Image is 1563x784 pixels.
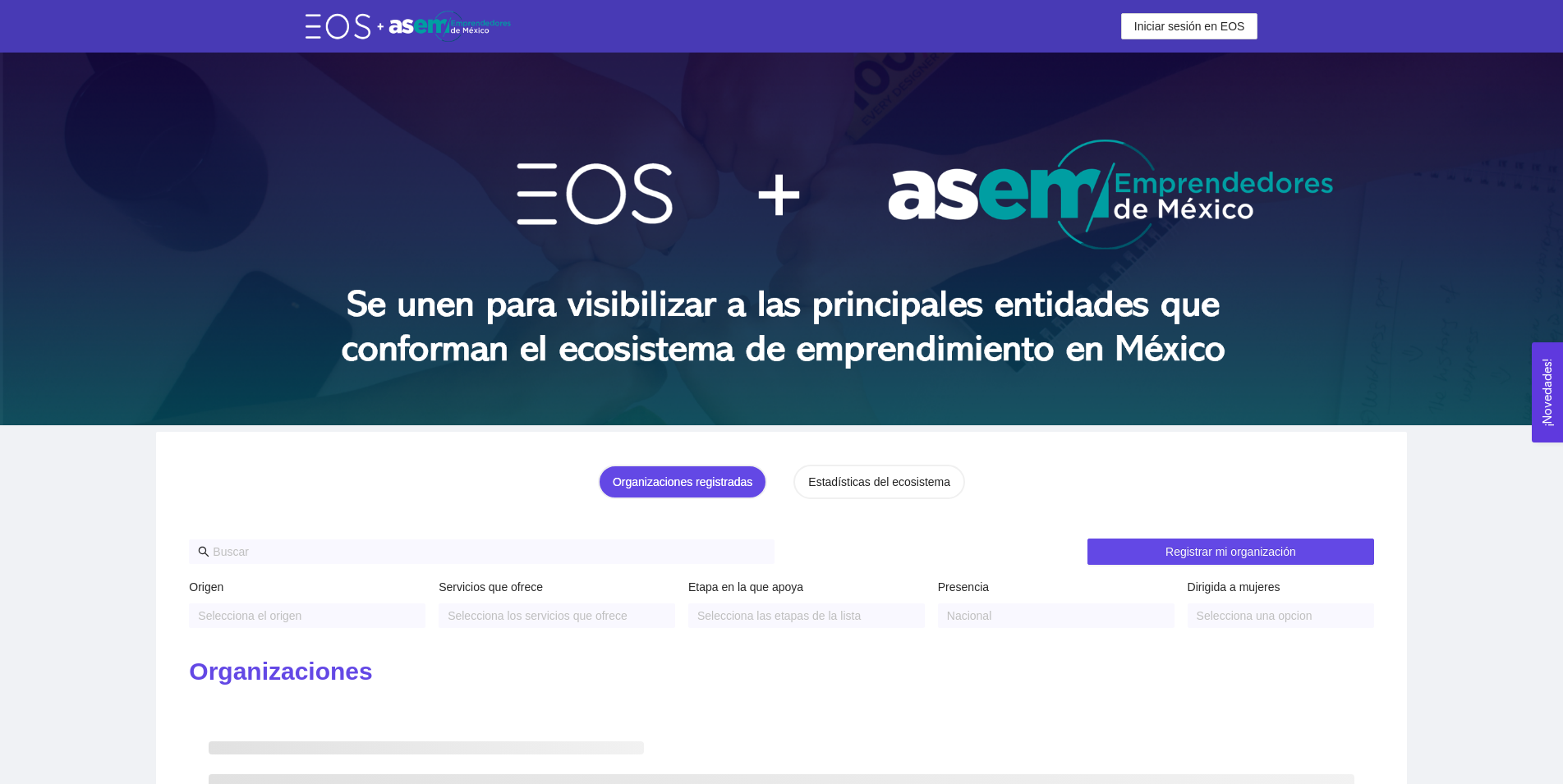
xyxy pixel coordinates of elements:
div: Organizaciones registradas [613,473,752,491]
button: Open Feedback Widget [1532,342,1563,442]
button: Registrar mi organización [1087,539,1374,565]
input: Buscar [213,543,765,561]
h2: Organizaciones [189,655,1373,689]
label: Origen [189,578,223,596]
span: search [198,546,209,557]
label: Presencia [938,578,989,596]
label: Dirigida a mujeres [1188,578,1280,596]
span: Iniciar sesión en EOS [1134,17,1245,35]
label: Etapa en la que apoya [688,578,803,596]
div: Estadísticas del ecosistema [808,473,950,491]
button: Iniciar sesión en EOS [1121,13,1258,39]
span: Registrar mi organización [1165,543,1296,561]
img: eos-asem-logo.38b026ae.png [306,11,511,41]
label: Servicios que ofrece [439,578,543,596]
